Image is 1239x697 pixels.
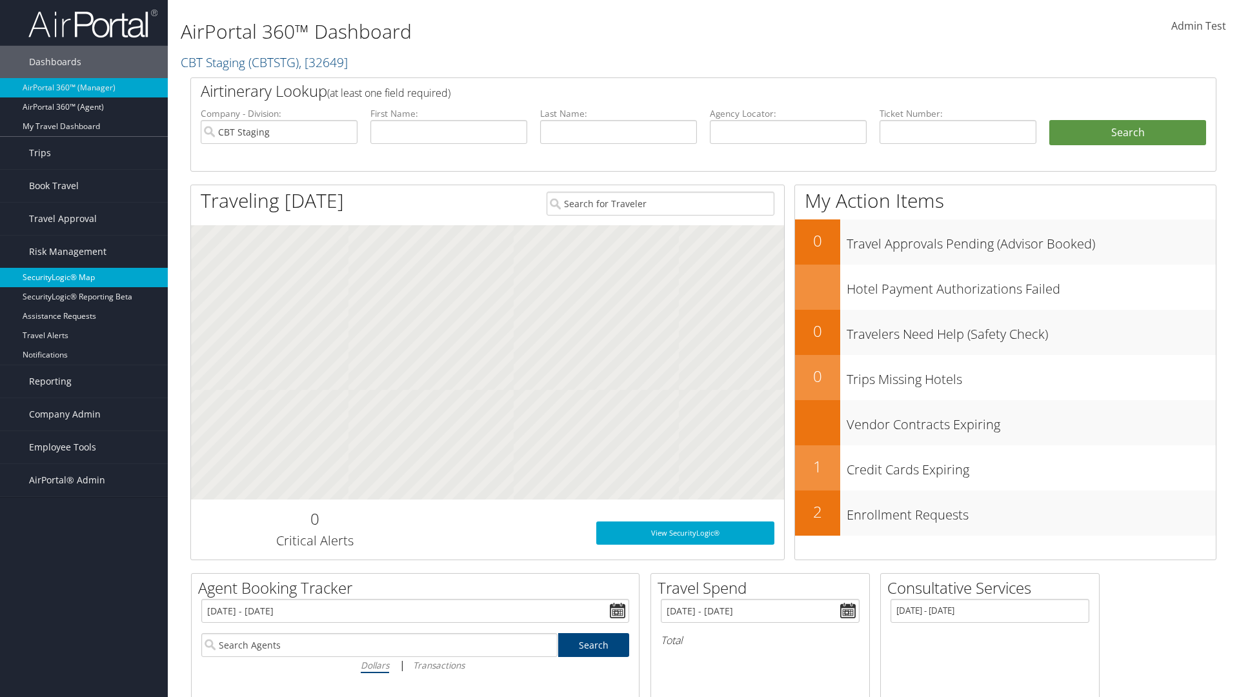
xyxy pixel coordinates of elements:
a: 1Credit Cards Expiring [795,445,1216,490]
h2: 0 [795,365,840,387]
img: airportal-logo.png [28,8,157,39]
input: Search for Traveler [547,192,774,216]
h1: AirPortal 360™ Dashboard [181,18,878,45]
h3: Trips Missing Hotels [847,364,1216,389]
button: Search [1049,120,1206,146]
a: View SecurityLogic® [596,521,774,545]
h3: Travel Approvals Pending (Advisor Booked) [847,228,1216,253]
a: 0Travelers Need Help (Safety Check) [795,310,1216,355]
h6: Total [661,633,860,647]
h2: 0 [201,508,428,530]
a: 0Trips Missing Hotels [795,355,1216,400]
span: Reporting [29,365,72,398]
h3: Hotel Payment Authorizations Failed [847,274,1216,298]
span: AirPortal® Admin [29,464,105,496]
h2: Agent Booking Tracker [198,577,639,599]
h3: Critical Alerts [201,532,428,550]
input: Search Agents [201,633,558,657]
span: Dashboards [29,46,81,78]
i: Transactions [413,659,465,671]
span: (at least one field required) [327,86,450,100]
i: Dollars [361,659,389,671]
a: 0Travel Approvals Pending (Advisor Booked) [795,219,1216,265]
h2: 2 [795,501,840,523]
h2: 1 [795,456,840,478]
h2: Consultative Services [887,577,1099,599]
label: First Name: [370,107,527,120]
span: Book Travel [29,170,79,202]
span: Admin Test [1171,19,1226,33]
h3: Vendor Contracts Expiring [847,409,1216,434]
h3: Enrollment Requests [847,500,1216,524]
a: Hotel Payment Authorizations Failed [795,265,1216,310]
a: 2Enrollment Requests [795,490,1216,536]
h2: Airtinerary Lookup [201,80,1121,102]
a: Admin Test [1171,6,1226,46]
a: Search [558,633,630,657]
span: , [ 32649 ] [299,54,348,71]
label: Agency Locator: [710,107,867,120]
span: Trips [29,137,51,169]
h3: Credit Cards Expiring [847,454,1216,479]
span: Travel Approval [29,203,97,235]
span: ( CBTSTG ) [248,54,299,71]
h1: Traveling [DATE] [201,187,344,214]
label: Last Name: [540,107,697,120]
h2: 0 [795,230,840,252]
a: Vendor Contracts Expiring [795,400,1216,445]
h2: Travel Spend [658,577,869,599]
div: | [201,657,629,673]
label: Ticket Number: [880,107,1036,120]
h3: Travelers Need Help (Safety Check) [847,319,1216,343]
span: Employee Tools [29,431,96,463]
label: Company - Division: [201,107,358,120]
span: Risk Management [29,236,106,268]
h2: 0 [795,320,840,342]
span: Company Admin [29,398,101,430]
h1: My Action Items [795,187,1216,214]
a: CBT Staging [181,54,348,71]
